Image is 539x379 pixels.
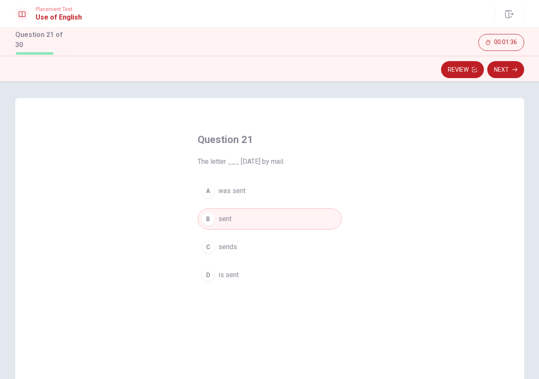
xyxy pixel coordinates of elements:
button: Csends [198,236,342,258]
h4: Question 21 [198,133,342,146]
span: sent [218,214,232,224]
span: sends [218,242,237,252]
span: was sent [218,186,246,196]
span: 00:01:36 [494,39,517,46]
div: A [201,184,215,198]
span: Placement Test [36,6,82,12]
button: Bsent [198,208,342,230]
div: D [201,268,215,282]
span: The letter ___ [DATE] by mail. [198,157,342,167]
h1: Question 21 of 30 [15,30,70,50]
button: Awas sent [198,180,342,202]
div: C [201,240,215,254]
button: Next [487,61,524,78]
button: Dis sent [198,264,342,286]
span: is sent [218,270,239,280]
h1: Use of English [36,12,82,22]
button: Review [441,61,484,78]
button: 00:01:36 [478,34,524,51]
div: B [201,212,215,226]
